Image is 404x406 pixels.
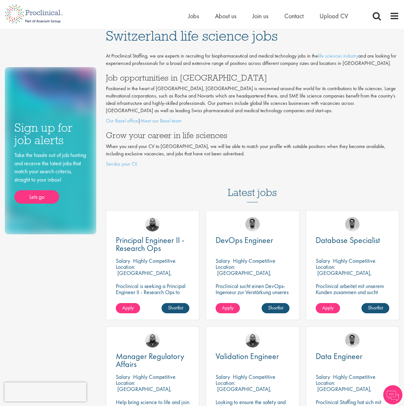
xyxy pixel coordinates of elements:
[106,85,399,114] p: Positioned in the heart of [GEOGRAPHIC_DATA], [GEOGRAPHIC_DATA] is renowned around the world for ...
[162,303,189,313] a: Shortlist
[216,385,272,399] p: [GEOGRAPHIC_DATA], [GEOGRAPHIC_DATA]
[318,52,358,59] a: life sciences industry
[233,257,275,264] p: Highly Competitive
[106,74,399,82] h3: Job opportunities in [GEOGRAPHIC_DATA]
[116,236,189,252] a: Principal Engineer II - Research Ops
[333,257,376,264] p: Highly Competitive
[216,235,273,246] span: DevOps Engineer
[116,269,172,283] p: [GEOGRAPHIC_DATA], [GEOGRAPHIC_DATA]
[252,12,268,20] a: Join us
[316,379,335,386] span: Location:
[116,303,140,313] a: Apply
[216,352,289,360] a: Validation Engineer
[116,385,172,399] p: [GEOGRAPHIC_DATA], [GEOGRAPHIC_DATA]
[133,373,176,380] p: Highly Competitive
[316,283,389,313] p: Proclinical arbeitet mit unserem Kunden zusammen und sucht einen Datenbankspezialisten zur Verstä...
[188,12,199,20] a: Jobs
[245,333,260,347] img: Ashley Bennett
[222,304,234,311] span: Apply
[216,269,272,283] p: [GEOGRAPHIC_DATA], [GEOGRAPHIC_DATA]
[116,351,184,370] span: Manager Regulatory Affairs
[133,257,176,264] p: Highly Competitive
[228,171,277,202] h3: Latest jobs
[14,190,59,204] a: Lets go
[145,333,160,347] img: Ashley Bennett
[216,263,235,270] span: Location:
[145,217,160,231] img: Ashley Bennett
[106,160,138,167] a: Sendus your CV
[116,373,130,380] span: Salary
[284,12,304,20] a: Contact
[320,12,348,20] a: Upload CV
[116,283,189,319] p: Proclinical is seeking a Principal Engineer II - Research Ops to support external engineering pro...
[122,304,134,311] span: Apply
[316,303,340,313] a: Apply
[316,351,362,362] span: Data Engineer
[140,117,181,124] a: Meet our Basel team
[116,379,135,386] span: Location:
[14,151,87,204] div: Take the hassle out of job hunting and receive the latest jobs that match your search criteria, s...
[216,303,240,313] a: Apply
[316,373,330,380] span: Salary
[106,117,399,125] p: |
[216,373,230,380] span: Salary
[216,351,279,362] span: Validation Engineer
[106,143,399,158] p: When you send your CV to [GEOGRAPHIC_DATA], we will be able to match your profile with suitable p...
[216,379,235,386] span: Location:
[4,382,86,402] iframe: reCAPTCHA
[333,373,376,380] p: Highly Competitive
[345,333,360,347] img: Timothy Deschamps
[14,121,87,146] h3: Sign up for job alerts
[116,263,135,270] span: Location:
[106,27,278,44] span: Switzerland life science jobs
[216,283,289,307] p: Proclinical sucht einen DevOps-Ingenieur zur Verstärkung unseres Kundenteams in [GEOGRAPHIC_DATA].
[215,12,236,20] a: About us
[316,352,389,360] a: Data Engineer
[106,131,399,139] h3: Grow your career in life sciences
[383,385,402,404] img: Chatbot
[361,303,389,313] a: Shortlist
[316,235,380,246] span: Database Specialist
[106,117,138,124] a: Our Basel office
[262,303,289,313] a: Shortlist
[216,236,289,244] a: DevOps Engineer
[233,373,275,380] p: Highly Competitive
[316,263,335,270] span: Location:
[345,217,360,231] img: Timothy Deschamps
[316,236,389,244] a: Database Specialist
[316,257,330,264] span: Salary
[116,257,130,264] span: Salary
[245,217,260,231] img: Timothy Deschamps
[322,304,334,311] span: Apply
[316,269,372,283] p: [GEOGRAPHIC_DATA], [GEOGRAPHIC_DATA]
[116,352,189,368] a: Manager Regulatory Affairs
[316,385,372,399] p: [GEOGRAPHIC_DATA], [GEOGRAPHIC_DATA]
[106,52,399,67] p: At Proclinical Staffing, we are experts in recruiting for biopharmaceutical and medical technolog...
[216,257,230,264] span: Salary
[116,235,184,254] span: Principal Engineer II - Research Ops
